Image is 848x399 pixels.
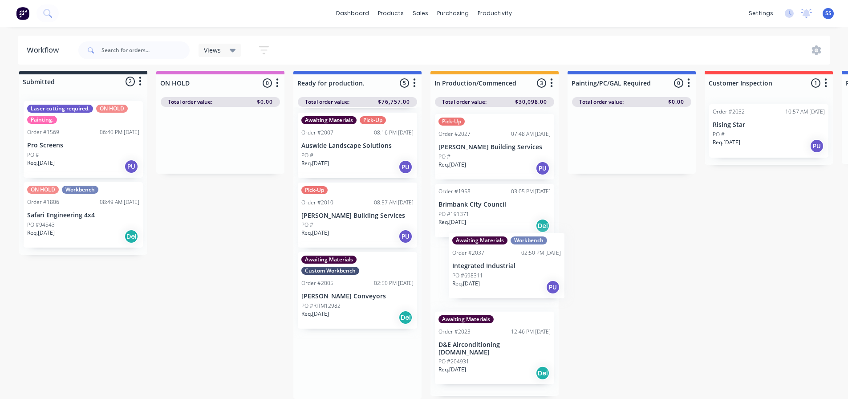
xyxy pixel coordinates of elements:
span: $0.00 [668,98,684,106]
span: Views [204,45,221,55]
input: Search for orders... [101,41,190,59]
span: 5 [400,78,409,88]
span: SS [825,9,832,17]
span: Total order value: [579,98,624,106]
div: settings [744,7,778,20]
input: Enter column name… [160,78,248,88]
img: Factory [16,7,29,20]
div: Submitted [21,77,55,86]
a: dashboard [332,7,373,20]
span: 2 [126,77,135,86]
span: Total order value: [168,98,212,106]
span: $76,757.00 [378,98,410,106]
span: $0.00 [257,98,273,106]
input: Enter column name… [434,78,522,88]
div: productivity [473,7,516,20]
span: 0 [674,78,683,88]
div: products [373,7,408,20]
div: sales [408,7,433,20]
div: Workflow [27,45,63,56]
span: 0 [263,78,272,88]
span: 3 [537,78,546,88]
span: Total order value: [442,98,487,106]
input: Enter column name… [709,78,796,88]
span: $30,098.00 [515,98,547,106]
div: purchasing [433,7,473,20]
span: Total order value: [305,98,349,106]
input: Enter column name… [297,78,385,88]
input: Enter column name… [572,78,659,88]
span: 1 [811,78,820,88]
